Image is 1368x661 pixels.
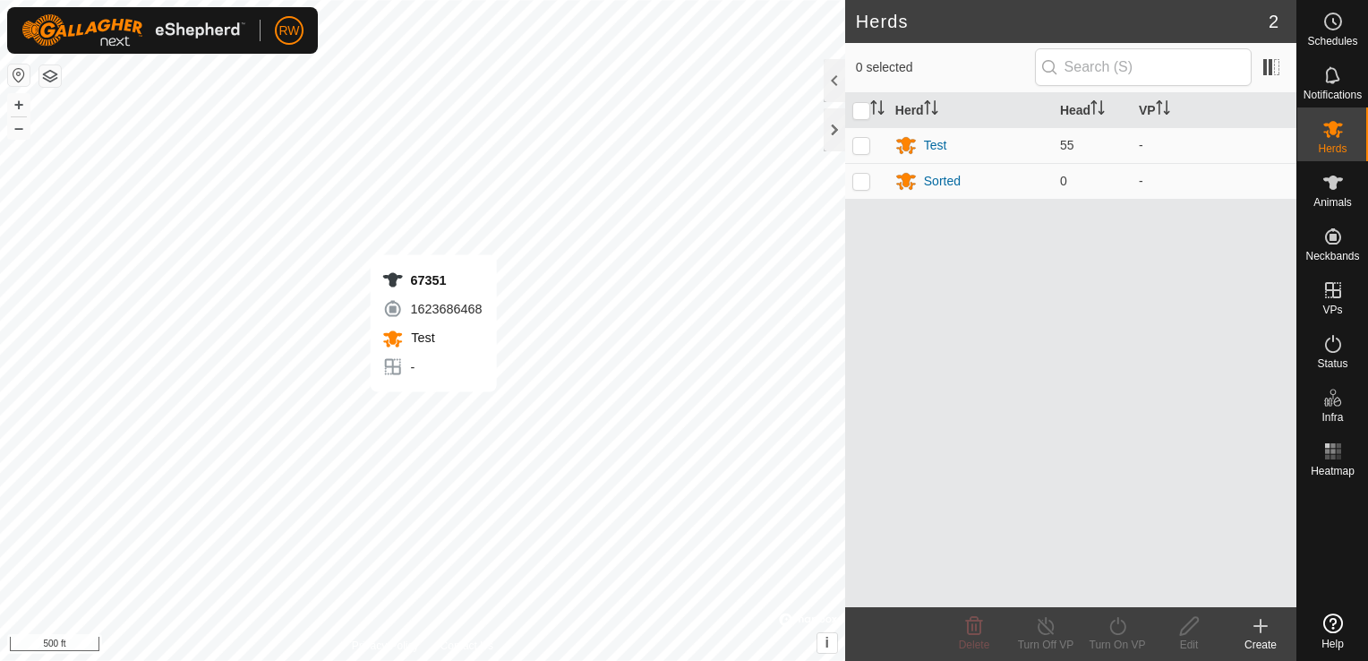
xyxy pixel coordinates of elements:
[1156,103,1170,117] p-sorticon: Activate to sort
[1317,358,1347,369] span: Status
[1060,174,1067,188] span: 0
[406,330,434,345] span: Test
[8,64,30,86] button: Reset Map
[1010,637,1082,653] div: Turn Off VP
[39,65,61,87] button: Map Layers
[8,117,30,139] button: –
[856,11,1269,32] h2: Herds
[959,639,990,651] span: Delete
[381,270,482,291] div: 67351
[1225,637,1296,653] div: Create
[1304,90,1362,100] span: Notifications
[1322,305,1342,315] span: VPs
[278,21,299,40] span: RW
[1318,143,1347,154] span: Herds
[381,298,482,320] div: 1623686468
[21,14,245,47] img: Gallagher Logo
[888,93,1053,128] th: Herd
[1053,93,1132,128] th: Head
[381,356,482,378] div: -
[817,633,837,653] button: i
[870,103,885,117] p-sorticon: Activate to sort
[8,94,30,116] button: +
[1132,163,1296,199] td: -
[1311,466,1355,476] span: Heatmap
[1307,36,1357,47] span: Schedules
[1313,197,1352,208] span: Animals
[1321,412,1343,423] span: Infra
[825,635,829,650] span: i
[856,58,1035,77] span: 0 selected
[1090,103,1105,117] p-sorticon: Activate to sort
[1132,127,1296,163] td: -
[1269,8,1278,35] span: 2
[1305,251,1359,262] span: Neckbands
[1297,606,1368,657] a: Help
[1132,93,1296,128] th: VP
[924,136,947,155] div: Test
[924,172,961,191] div: Sorted
[352,638,419,654] a: Privacy Policy
[1153,637,1225,653] div: Edit
[1321,639,1344,649] span: Help
[1082,637,1153,653] div: Turn On VP
[1035,48,1252,86] input: Search (S)
[924,103,938,117] p-sorticon: Activate to sort
[1060,138,1074,152] span: 55
[440,638,493,654] a: Contact Us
